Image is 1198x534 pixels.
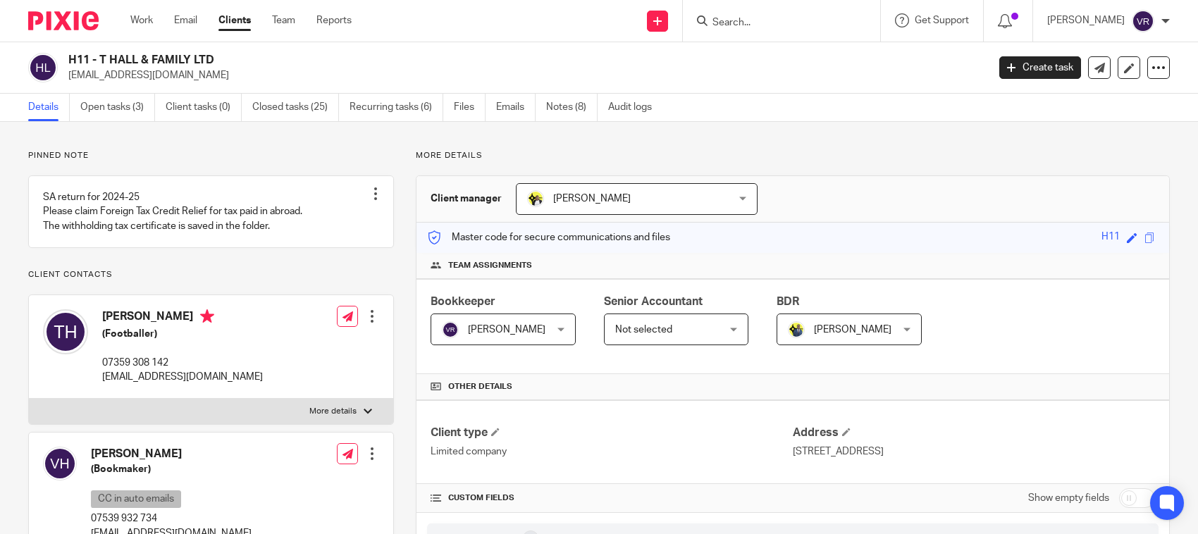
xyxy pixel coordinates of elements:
[1047,13,1125,27] p: [PERSON_NAME]
[200,309,214,323] i: Primary
[431,426,793,440] h4: Client type
[102,327,263,341] h5: (Footballer)
[43,309,88,354] img: svg%3E
[793,445,1155,459] p: [STREET_ADDRESS]
[427,230,670,244] p: Master code for secure communications and files
[174,13,197,27] a: Email
[448,381,512,392] span: Other details
[102,370,263,384] p: [EMAIL_ADDRESS][DOMAIN_NAME]
[711,17,838,30] input: Search
[1132,10,1154,32] img: svg%3E
[999,56,1081,79] a: Create task
[608,94,662,121] a: Audit logs
[814,325,891,335] span: [PERSON_NAME]
[102,309,263,327] h4: [PERSON_NAME]
[777,296,799,307] span: BDR
[130,13,153,27] a: Work
[28,53,58,82] img: svg%3E
[91,511,252,526] p: 07539 932 734
[91,490,181,508] p: CC in auto emails
[1028,491,1109,505] label: Show empty fields
[218,13,251,27] a: Clients
[252,94,339,121] a: Closed tasks (25)
[28,11,99,30] img: Pixie
[468,325,545,335] span: [PERSON_NAME]
[431,445,793,459] p: Limited company
[350,94,443,121] a: Recurring tasks (6)
[1101,230,1120,246] div: H11
[546,94,598,121] a: Notes (8)
[309,406,357,417] p: More details
[28,150,394,161] p: Pinned note
[496,94,536,121] a: Emails
[28,269,394,280] p: Client contacts
[102,356,263,370] p: 07359 308 142
[68,68,978,82] p: [EMAIL_ADDRESS][DOMAIN_NAME]
[416,150,1170,161] p: More details
[442,321,459,338] img: svg%3E
[431,492,793,504] h4: CUSTOM FIELDS
[454,94,486,121] a: Files
[166,94,242,121] a: Client tasks (0)
[793,426,1155,440] h4: Address
[28,94,70,121] a: Details
[431,192,502,206] h3: Client manager
[604,296,703,307] span: Senior Accountant
[527,190,544,207] img: Carine-Starbridge.jpg
[915,15,969,25] span: Get Support
[553,194,631,204] span: [PERSON_NAME]
[788,321,805,338] img: Dennis-Starbridge.jpg
[80,94,155,121] a: Open tasks (3)
[91,447,252,461] h4: [PERSON_NAME]
[615,325,672,335] span: Not selected
[68,53,796,68] h2: H11 - T HALL & FAMILY LTD
[448,260,532,271] span: Team assignments
[43,447,77,480] img: svg%3E
[91,462,252,476] h5: (Bookmaker)
[316,13,352,27] a: Reports
[431,296,495,307] span: Bookkeeper
[272,13,295,27] a: Team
